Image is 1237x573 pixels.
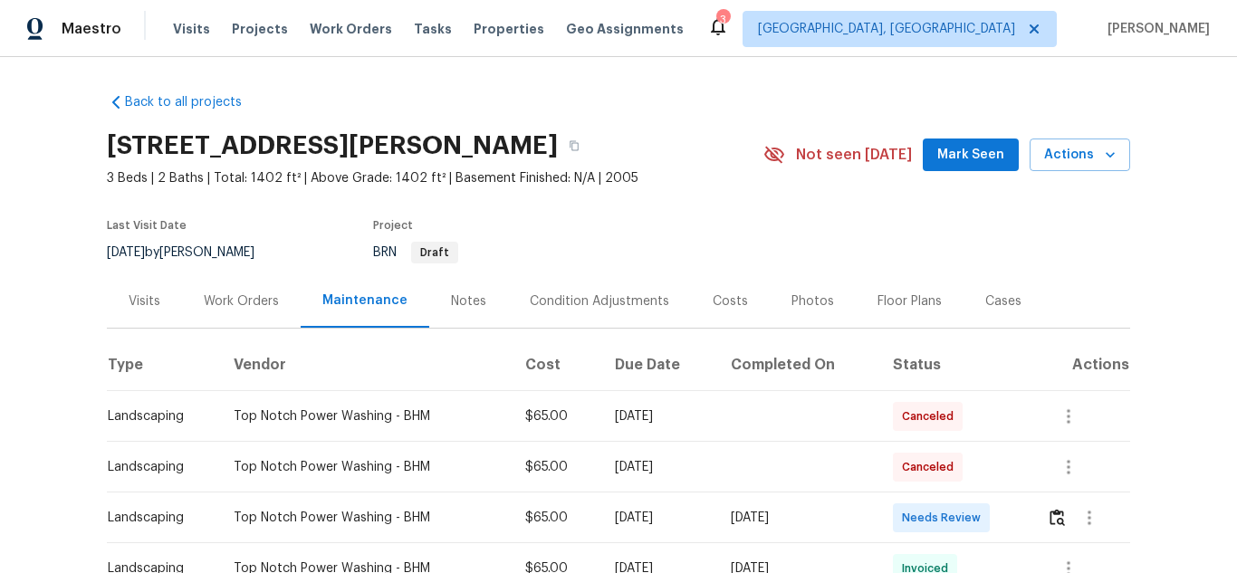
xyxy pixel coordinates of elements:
[902,407,961,425] span: Canceled
[902,458,961,476] span: Canceled
[107,242,276,263] div: by [PERSON_NAME]
[615,407,701,425] div: [DATE]
[107,340,219,391] th: Type
[108,407,205,425] div: Landscaping
[796,146,912,164] span: Not seen [DATE]
[985,292,1021,310] div: Cases
[731,509,865,527] div: [DATE]
[1044,144,1116,167] span: Actions
[716,11,729,29] div: 3
[511,340,600,391] th: Cost
[107,93,281,111] a: Back to all projects
[791,292,834,310] div: Photos
[600,340,715,391] th: Due Date
[878,340,1032,391] th: Status
[322,291,408,310] div: Maintenance
[902,509,988,527] span: Needs Review
[173,20,210,38] span: Visits
[107,246,145,259] span: [DATE]
[558,129,590,162] button: Copy Address
[62,20,121,38] span: Maestro
[373,220,413,231] span: Project
[451,292,486,310] div: Notes
[108,458,205,476] div: Landscaping
[923,138,1019,172] button: Mark Seen
[107,137,558,155] h2: [STREET_ADDRESS][PERSON_NAME]
[414,23,452,35] span: Tasks
[566,20,684,38] span: Geo Assignments
[310,20,392,38] span: Work Orders
[107,169,763,187] span: 3 Beds | 2 Baths | Total: 1402 ft² | Above Grade: 1402 ft² | Basement Finished: N/A | 2005
[525,458,586,476] div: $65.00
[474,20,544,38] span: Properties
[129,292,160,310] div: Visits
[525,407,586,425] div: $65.00
[204,292,279,310] div: Work Orders
[1032,340,1130,391] th: Actions
[530,292,669,310] div: Condition Adjustments
[373,246,458,259] span: BRN
[413,247,456,258] span: Draft
[234,509,497,527] div: Top Notch Power Washing - BHM
[234,458,497,476] div: Top Notch Power Washing - BHM
[713,292,748,310] div: Costs
[615,458,701,476] div: [DATE]
[758,20,1015,38] span: [GEOGRAPHIC_DATA], [GEOGRAPHIC_DATA]
[1100,20,1210,38] span: [PERSON_NAME]
[234,407,497,425] div: Top Notch Power Washing - BHM
[1030,138,1130,172] button: Actions
[107,220,187,231] span: Last Visit Date
[877,292,942,310] div: Floor Plans
[1050,509,1065,526] img: Review Icon
[525,509,586,527] div: $65.00
[232,20,288,38] span: Projects
[615,509,701,527] div: [DATE]
[937,144,1004,167] span: Mark Seen
[219,340,512,391] th: Vendor
[1047,496,1068,540] button: Review Icon
[108,509,205,527] div: Landscaping
[716,340,879,391] th: Completed On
